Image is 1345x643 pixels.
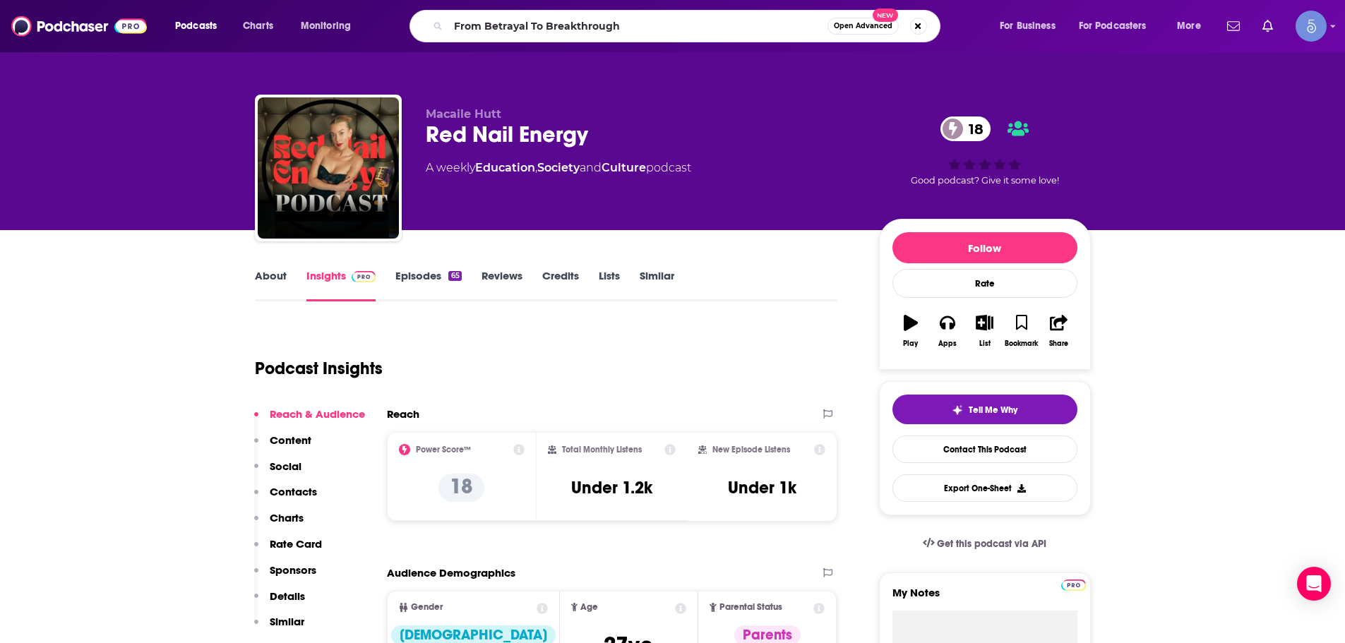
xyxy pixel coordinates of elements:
h3: Under 1.2k [571,477,652,498]
img: User Profile [1296,11,1327,42]
h2: Total Monthly Listens [562,445,642,455]
button: tell me why sparkleTell Me Why [892,395,1077,424]
div: Open Intercom Messenger [1297,567,1331,601]
img: tell me why sparkle [952,404,963,416]
span: Monitoring [301,16,351,36]
span: New [873,8,898,22]
img: Podchaser - Follow, Share and Rate Podcasts [11,13,147,40]
button: Open AdvancedNew [827,18,899,35]
a: About [255,269,287,301]
h2: Reach [387,407,419,421]
button: Export One-Sheet [892,474,1077,502]
img: Podchaser Pro [1061,579,1086,591]
span: Podcasts [175,16,217,36]
button: open menu [990,15,1073,37]
a: Contact This Podcast [892,435,1077,463]
span: , [535,161,537,174]
p: Content [270,433,311,447]
a: Get this podcast via API [911,527,1058,561]
button: Similar [254,615,304,641]
div: 65 [448,271,461,281]
span: More [1177,16,1201,36]
p: 18 [438,474,484,502]
img: Podchaser Pro [352,271,376,282]
button: Reach & Audience [254,407,365,433]
a: Episodes65 [395,269,461,301]
button: Apps [929,306,966,356]
a: Culture [602,161,646,174]
span: For Podcasters [1079,16,1147,36]
span: Get this podcast via API [937,538,1046,550]
button: Play [892,306,929,356]
span: For Business [1000,16,1056,36]
input: Search podcasts, credits, & more... [448,15,827,37]
button: Bookmark [1003,306,1040,356]
div: A weekly podcast [426,160,691,176]
span: Good podcast? Give it some love! [911,175,1059,186]
p: Details [270,589,305,603]
span: and [580,161,602,174]
img: Red Nail Energy [258,97,399,239]
p: Social [270,459,301,473]
a: 18 [940,116,991,141]
h1: Podcast Insights [255,358,383,379]
h3: Under 1k [728,477,796,498]
button: Social [254,459,301,486]
button: Content [254,433,311,459]
div: Play [903,339,918,348]
span: Logged in as Spiral5-G1 [1296,11,1327,42]
button: Share [1040,306,1077,356]
a: InsightsPodchaser Pro [306,269,376,301]
button: open menu [1070,15,1167,37]
button: open menu [1167,15,1219,37]
a: Society [537,161,580,174]
span: Open Advanced [834,23,892,30]
span: 18 [955,116,991,141]
button: Charts [254,511,304,537]
button: Rate Card [254,537,322,563]
p: Rate Card [270,537,322,551]
div: 18Good podcast? Give it some love! [879,107,1091,195]
button: Details [254,589,305,615]
label: My Notes [892,586,1077,611]
p: Sponsors [270,563,316,577]
a: Similar [640,269,674,301]
button: Follow [892,232,1077,263]
a: Charts [234,15,282,37]
a: Show notifications dropdown [1221,14,1245,38]
a: Reviews [482,269,522,301]
a: Show notifications dropdown [1257,14,1279,38]
p: Charts [270,511,304,524]
span: Gender [411,603,443,612]
span: Parental Status [719,603,782,612]
a: Credits [542,269,579,301]
div: Apps [938,339,957,348]
button: Contacts [254,485,317,511]
p: Contacts [270,485,317,498]
a: Lists [599,269,620,301]
a: Education [475,161,535,174]
span: Macaile Hutt [426,107,501,121]
div: Rate [892,269,1077,298]
span: Tell Me Why [969,404,1017,416]
h2: Audience Demographics [387,566,515,579]
button: List [966,306,1003,356]
button: open menu [291,15,369,37]
div: Bookmark [1005,339,1038,348]
h2: New Episode Listens [712,445,790,455]
p: Similar [270,615,304,628]
div: List [979,339,991,348]
span: Charts [243,16,273,36]
button: open menu [165,15,235,37]
button: Sponsors [254,563,316,589]
span: Age [580,603,598,612]
div: Share [1049,339,1068,348]
h2: Power Score™ [416,445,471,455]
div: Search podcasts, credits, & more... [423,10,954,42]
p: Reach & Audience [270,407,365,421]
button: Show profile menu [1296,11,1327,42]
a: Pro website [1061,577,1086,591]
